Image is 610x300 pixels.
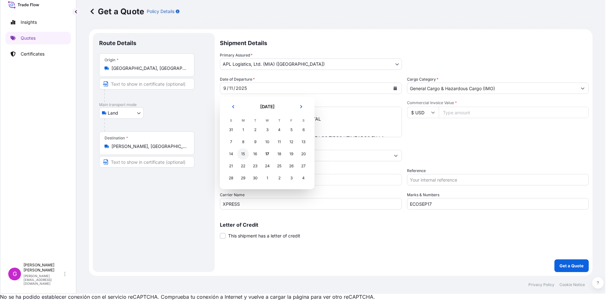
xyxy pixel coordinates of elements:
[237,172,249,184] div: Monday, September 29, 2025
[237,148,249,160] div: Monday, September 15, 2025
[274,136,285,148] div: Thursday, September 11, 2025 selected
[274,172,285,184] div: Thursday, October 2, 2025
[274,124,285,136] div: Thursday, September 4, 2025
[225,160,237,172] div: Sunday, September 21, 2025
[220,33,589,52] p: Shipment Details
[261,136,273,148] div: Wednesday, September 10, 2025
[249,136,261,148] div: Tuesday, September 9, 2025
[220,97,315,189] section: Calendar
[225,172,237,184] div: Sunday, September 28, 2025
[225,117,309,184] table: September 2025
[298,136,309,148] div: Saturday, September 13, 2025
[237,117,249,124] th: M
[249,124,261,136] div: Tuesday, September 2, 2025
[244,103,290,110] h2: [DATE]
[225,136,237,148] div: Sunday, September 7, 2025
[286,172,297,184] div: Friday, October 3, 2025
[249,117,261,124] th: T
[89,6,144,17] p: Get a Quote
[298,160,309,172] div: Saturday, September 27, 2025
[225,148,237,160] div: Sunday, September 14, 2025
[237,160,249,172] div: Monday, September 22, 2025
[261,172,273,184] div: Wednesday, October 1, 2025
[286,148,297,160] div: Friday, September 19, 2025
[285,117,297,124] th: F
[274,148,285,160] div: Thursday, September 18, 2025
[286,160,297,172] div: Friday, September 26, 2025
[261,148,273,160] div: Today, Wednesday, September 17, 2025
[294,102,308,112] button: Next
[261,117,273,124] th: W
[249,148,261,160] div: Tuesday, September 16, 2025
[261,124,273,136] div: Wednesday, September 3, 2025
[225,124,237,136] div: Sunday, August 31, 2025
[298,124,309,136] div: Saturday, September 6, 2025
[298,172,309,184] div: Saturday, October 4, 2025
[226,102,240,112] button: Previous
[286,136,297,148] div: Friday, September 12, 2025
[297,117,309,124] th: S
[225,117,237,124] th: S
[249,172,261,184] div: Tuesday, September 30, 2025
[225,102,309,184] div: September 2025
[274,160,285,172] div: Thursday, September 25, 2025
[237,124,249,136] div: Monday, September 1, 2025
[237,136,249,148] div: Monday, September 8, 2025
[249,160,261,172] div: Tuesday, September 23, 2025
[298,148,309,160] div: Saturday, September 20, 2025
[147,8,174,15] p: Policy Details
[273,117,285,124] th: T
[286,124,297,136] div: Friday, September 5, 2025
[261,160,273,172] div: Wednesday, September 24, 2025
